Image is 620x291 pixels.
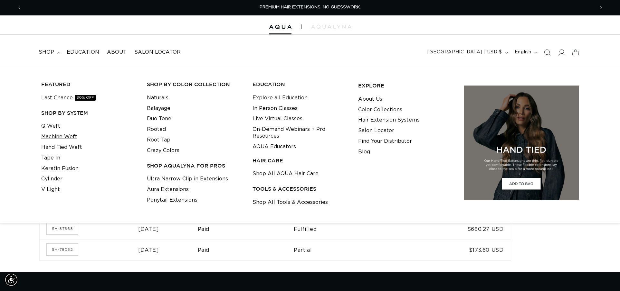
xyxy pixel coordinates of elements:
[198,219,294,240] td: Paid
[358,147,370,157] a: Blog
[147,93,168,103] a: Naturals
[130,45,185,59] a: Salon Locator
[253,157,348,164] h3: HAIR CARE
[147,135,170,145] a: Root Tap
[134,49,181,56] span: Salon Locator
[253,81,348,88] h3: EDUCATION
[47,223,78,234] a: Order number SH-87668
[253,103,298,114] a: In Person Classes
[253,114,302,124] a: Live Virtual Classes
[253,186,348,192] h3: TOOLS & ACCESSORIES
[41,174,62,184] a: Cylinder
[294,240,409,260] td: Partial
[147,162,243,169] h3: Shop AquaLyna for Pros
[41,163,79,174] a: Keratin Fusion
[4,273,18,287] div: Accessibility Menu
[147,124,166,135] a: Rooted
[75,95,96,101] span: 30% OFF
[260,5,361,9] span: PREMIUM HAIR EXTENSIONS. NO GUESSWORK.
[138,227,159,232] time: [DATE]
[515,49,531,56] span: English
[511,46,540,59] button: English
[47,244,78,255] a: Order number SH-78052
[41,184,60,195] a: V Light
[358,125,394,136] a: Salon Locator
[253,124,348,141] a: On-Demand Webinars + Pro Resources
[198,240,294,260] td: Paid
[147,184,189,195] a: Aura Extensions
[41,121,60,132] a: Q Weft
[358,115,420,125] a: Hair Extension Systems
[409,219,511,240] td: $680.27 USD
[41,110,137,116] h3: SHOP BY SYSTEM
[103,45,130,59] a: About
[540,45,554,59] summary: Search
[147,145,179,156] a: Crazy Colors
[294,219,409,240] td: Fulfilled
[41,153,60,163] a: Tape In
[253,93,308,103] a: Explore all Education
[41,93,96,103] a: Last Chance30% OFF
[358,105,402,115] a: Color Collections
[427,49,502,56] span: [GEOGRAPHIC_DATA] | USD $
[358,82,454,89] h3: EXPLORE
[138,248,159,253] time: [DATE]
[12,2,26,14] button: Previous announcement
[358,136,412,147] a: Find Your Distributor
[253,197,328,208] a: Shop All Tools & Accessories
[39,49,54,56] span: shop
[588,260,620,291] iframe: Chat Widget
[147,195,197,205] a: Ponytail Extensions
[63,45,103,59] a: Education
[311,25,351,29] img: aqualyna.com
[67,49,99,56] span: Education
[107,49,127,56] span: About
[147,114,171,124] a: Duo Tone
[253,141,296,152] a: AQUA Educators
[147,103,170,114] a: Balayage
[409,240,511,260] td: $173.60 USD
[41,132,77,142] a: Machine Weft
[147,174,228,184] a: Ultra Narrow Clip in Extensions
[358,94,382,105] a: About Us
[253,168,319,179] a: Shop All AQUA Hair Care
[424,46,511,59] button: [GEOGRAPHIC_DATA] | USD $
[41,142,82,153] a: Hand Tied Weft
[594,2,608,14] button: Next announcement
[269,25,291,29] img: Aqua Hair Extensions
[147,81,243,88] h3: Shop by Color Collection
[35,45,63,59] summary: shop
[41,81,137,88] h3: FEATURED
